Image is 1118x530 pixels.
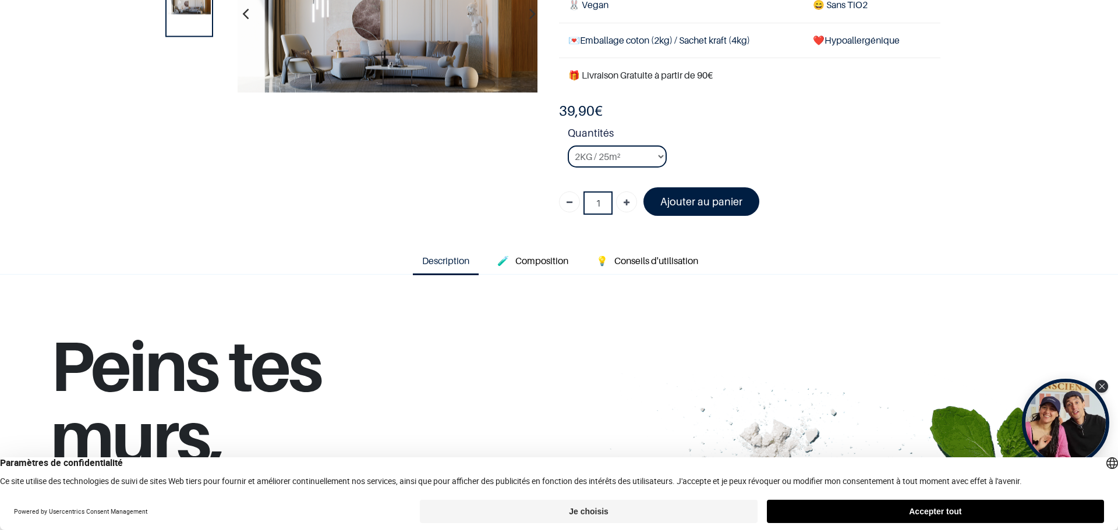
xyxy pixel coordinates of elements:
span: Composition [515,255,568,266]
div: Close Tolstoy widget [1095,380,1108,393]
a: Ajouter [616,191,637,212]
div: Tolstoy bubble widget [1022,379,1109,466]
div: Open Tolstoy widget [1022,379,1109,466]
b: € [559,102,603,119]
span: Description [422,255,469,266]
span: Conseils d'utilisation [614,255,698,266]
h1: Peins tes murs, [50,330,499,485]
td: Emballage coton (2kg) / Sachet kraft (4kg) [559,23,804,58]
strong: Quantités [568,125,940,145]
a: Supprimer [559,191,580,212]
td: ❤️Hypoallergénique [804,23,940,58]
a: Ajouter au panier [643,187,759,216]
font: Ajouter au panier [660,195,742,208]
span: 39,90 [559,102,595,119]
span: 💌 [568,34,580,46]
font: 🎁 Livraison Gratuite à partir de 90€ [568,69,713,81]
iframe: Tidio Chat [1058,455,1113,510]
div: Open Tolstoy [1022,379,1109,466]
span: 💡 [596,255,608,266]
span: 🧪 [497,255,509,266]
